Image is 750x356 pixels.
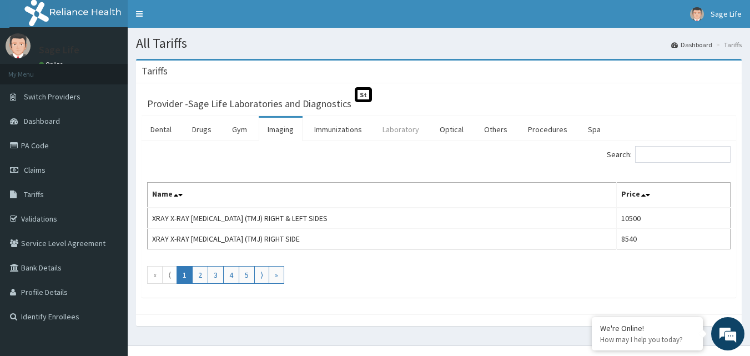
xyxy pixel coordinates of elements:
[607,146,731,163] label: Search:
[616,229,730,249] td: 8540
[148,183,617,208] th: Name
[64,107,153,219] span: We're online!
[519,118,576,141] a: Procedures
[355,87,372,102] span: St
[6,238,212,277] textarea: Type your message and hit 'Enter'
[208,266,224,284] a: Go to page number 3
[148,229,617,249] td: XRAY X-RAY [MEDICAL_DATA] (TMJ) RIGHT SIDE
[600,335,694,344] p: How may I help you today?
[147,266,163,284] a: Go to first page
[713,40,742,49] li: Tariffs
[24,165,46,175] span: Claims
[39,45,79,55] p: Sage Life
[142,66,168,76] h3: Tariffs
[616,208,730,229] td: 10500
[305,118,371,141] a: Immunizations
[24,92,80,102] span: Switch Providers
[616,183,730,208] th: Price
[239,266,255,284] a: Go to page number 5
[223,266,239,284] a: Go to page number 4
[6,33,31,58] img: User Image
[148,208,617,229] td: XRAY X-RAY [MEDICAL_DATA] (TMJ) RIGHT & LEFT SIDES
[711,9,742,19] span: Sage Life
[223,118,256,141] a: Gym
[177,266,193,284] a: Go to page number 1
[475,118,516,141] a: Others
[690,7,704,21] img: User Image
[24,189,44,199] span: Tariffs
[162,266,177,284] a: Go to previous page
[259,118,303,141] a: Imaging
[254,266,269,284] a: Go to next page
[182,6,209,32] div: Minimize live chat window
[136,36,742,51] h1: All Tariffs
[24,116,60,126] span: Dashboard
[21,56,45,83] img: d_794563401_company_1708531726252_794563401
[635,146,731,163] input: Search:
[600,323,694,333] div: We're Online!
[671,40,712,49] a: Dashboard
[58,62,187,77] div: Chat with us now
[269,266,284,284] a: Go to last page
[39,61,66,68] a: Online
[142,118,180,141] a: Dental
[374,118,428,141] a: Laboratory
[183,118,220,141] a: Drugs
[147,99,351,109] h3: Provider - Sage Life Laboratories and Diagnostics
[192,266,208,284] a: Go to page number 2
[431,118,472,141] a: Optical
[579,118,610,141] a: Spa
